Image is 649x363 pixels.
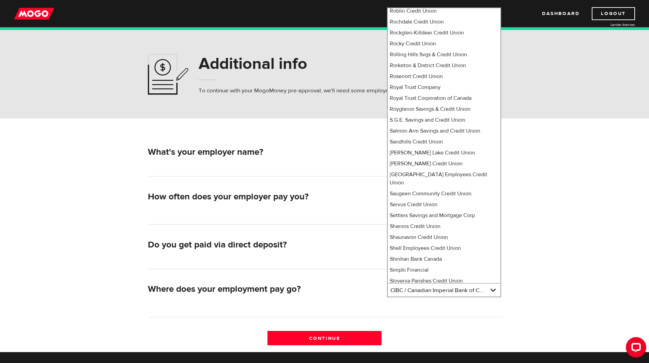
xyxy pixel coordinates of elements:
p: To continue with your MogoMoney pre-approval, we'll need some employment and personal info. [199,87,446,95]
li: Rockglen-Killdeer Credit Union [388,27,500,38]
a: Dashboard [542,7,580,20]
li: Slovenia Parishes Credit Union [388,275,500,286]
li: Shinhan Bank Canada [388,254,500,264]
a: Logout [592,7,635,20]
h2: How often does your employer pay you? [148,192,382,202]
li: Royglenor Savings & Credit Union [388,104,500,115]
li: Roblin Credit Union [388,5,500,16]
h1: Additional info [199,55,446,73]
li: Shaunavon Credit Union [388,232,500,243]
li: [GEOGRAPHIC_DATA] Employees Credit Union [388,169,500,188]
li: Simplii Financial [388,264,500,275]
li: Saugeen Community Credit Union [388,188,500,199]
li: [PERSON_NAME] Credit Union [388,158,500,169]
li: Sandhills Credit Union [388,136,500,147]
li: Salmon Arm Savings and Credit Union [388,125,500,136]
li: Rocky Credit Union [388,38,500,49]
li: Rosenort Credit Union [388,71,500,82]
input: Continue [267,331,382,345]
li: Rorketon & District Credit Union [388,60,500,71]
li: [PERSON_NAME] Lake Credit Union [388,147,500,158]
h2: Where does your employment pay go? [148,284,382,294]
li: Servus Credit Union [388,199,500,210]
h2: Do you get paid via direct deposit? [148,240,382,250]
li: Rolling Hills Svgs & Credit Union [388,49,500,60]
li: Royal Trust Company [388,82,500,93]
a: Lender licences [584,22,635,27]
h2: What's your employer name? [148,147,382,157]
li: Royal Trust Corporation of Canada [388,93,500,104]
li: Settlers Savings and Mortgage Corp [388,210,500,221]
li: Shell Employees Credit Union [388,243,500,254]
iframe: LiveChat chat widget [620,334,649,363]
li: S.G.E. Savings and Credit Union [388,115,500,125]
li: Rochdale Credit Union [388,16,500,27]
img: mogo_logo-11ee424be714fa7cbb0f0f49df9e16ec.png [14,7,54,20]
li: Sharons Credit Union [388,221,500,232]
img: application-ef4f7aff46a5c1a1d42a38d909f5b40b.svg [148,54,188,95]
